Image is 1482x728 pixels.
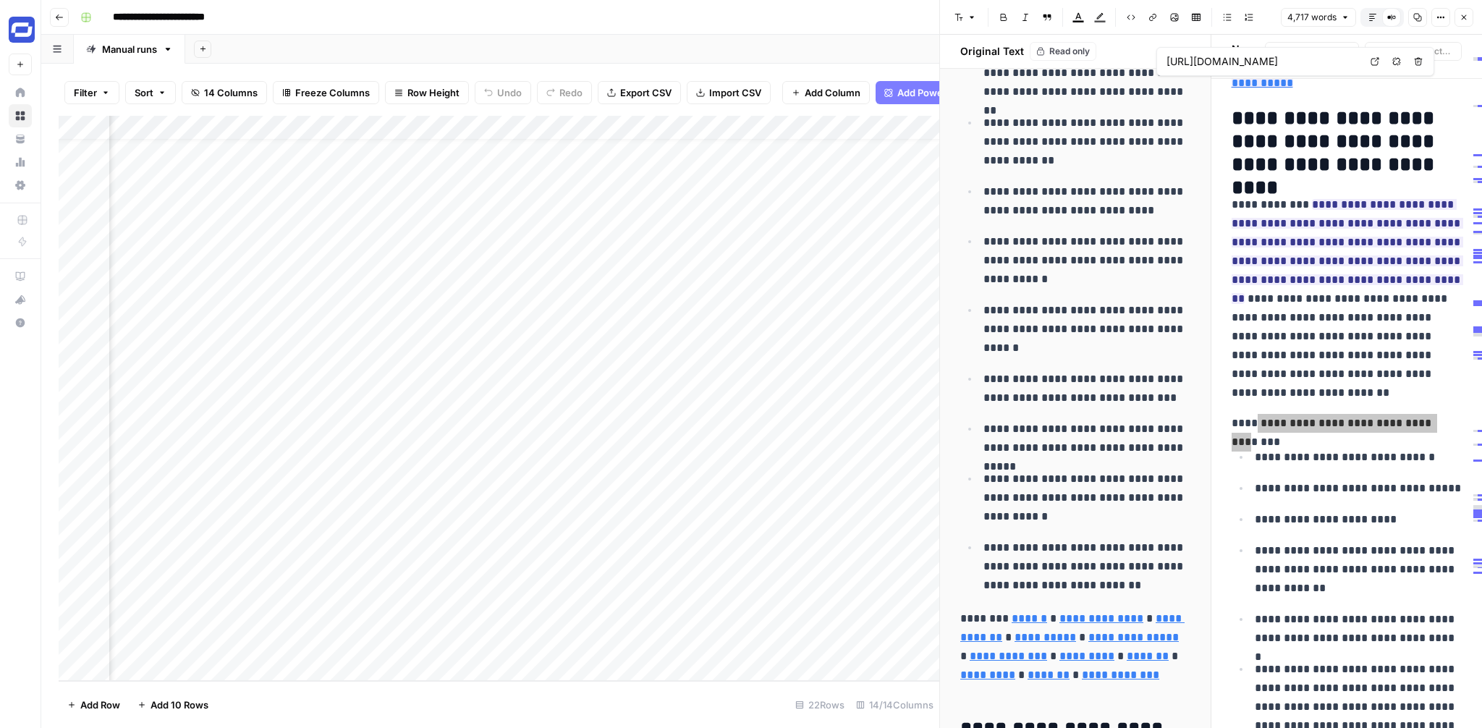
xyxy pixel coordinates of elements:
[9,127,32,151] a: Your Data
[74,85,97,100] span: Filter
[1365,42,1462,61] button: Accept Selected Changes
[80,698,120,712] span: Add Row
[9,288,32,311] button: What's new?
[1049,45,1090,58] span: Read only
[1281,8,1356,27] button: 4,717 words
[9,174,32,197] a: Settings
[598,81,681,104] button: Export CSV
[59,693,129,716] button: Add Row
[1384,45,1455,58] span: Accept Selected Changes
[709,85,761,100] span: Import CSV
[9,17,35,43] img: Synthesia Logo
[9,104,32,127] a: Browse
[687,81,771,104] button: Import CSV
[876,81,985,104] button: Add Power Agent
[204,85,258,100] span: 14 Columns
[102,42,157,56] div: Manual runs
[9,311,32,334] button: Help + Support
[64,81,119,104] button: Filter
[805,85,860,100] span: Add Column
[1265,42,1359,61] button: Reject Selected Changes
[273,81,379,104] button: Freeze Columns
[782,81,870,104] button: Add Column
[537,81,592,104] button: Redo
[789,693,850,716] div: 22 Rows
[9,265,32,288] a: AirOps Academy
[9,151,32,174] a: Usage
[125,81,176,104] button: Sort
[1284,45,1352,58] span: Reject Selected Changes
[497,85,522,100] span: Undo
[182,81,267,104] button: 14 Columns
[620,85,672,100] span: Export CSV
[897,85,976,100] span: Add Power Agent
[151,698,208,712] span: Add 10 Rows
[129,693,217,716] button: Add 10 Rows
[385,81,469,104] button: Row Height
[135,85,153,100] span: Sort
[9,12,32,48] button: Workspace: Synthesia
[475,81,531,104] button: Undo
[1232,42,1266,71] h2: New Text
[1287,11,1337,24] span: 4,717 words
[559,85,583,100] span: Redo
[952,44,1024,59] h2: Original Text
[74,35,185,64] a: Manual runs
[295,85,370,100] span: Freeze Columns
[850,693,939,716] div: 14/14 Columns
[9,81,32,104] a: Home
[407,85,460,100] span: Row Height
[9,289,31,310] div: What's new?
